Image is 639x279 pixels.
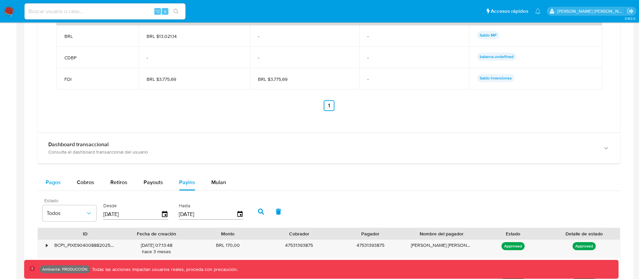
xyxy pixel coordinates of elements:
[627,8,634,15] a: Salir
[164,8,166,14] span: s
[90,266,238,273] p: Todas las acciones impactan usuarios reales, proceda con precaución.
[169,7,183,16] button: search-icon
[535,8,541,14] a: Notificaciones
[42,268,88,271] p: Ambiente: PRODUCCIÓN
[24,7,185,16] input: Buscar usuario o caso...
[557,8,625,14] p: victor.david@mercadolibre.com.co
[625,16,636,21] span: 3.160.0
[155,8,160,14] span: ⌥
[491,8,528,15] span: Accesos rápidos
